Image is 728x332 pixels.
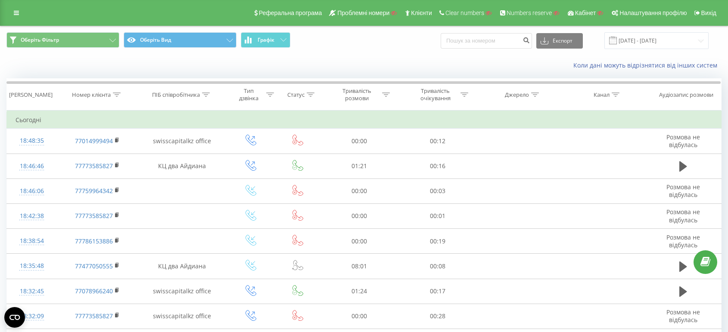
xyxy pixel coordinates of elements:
td: 00:00 [320,203,398,228]
div: ПІБ співробітника [152,91,200,98]
div: Джерело [505,91,529,98]
div: 18:46:06 [16,183,48,200]
div: 18:38:54 [16,233,48,249]
td: 00:08 [398,254,477,279]
td: Сьогодні [7,111,722,129]
span: Клієнти [411,9,432,16]
td: swisscapitalkz office [138,304,226,329]
div: 18:42:38 [16,208,48,224]
a: 77477050555 [75,262,113,270]
span: Розмова не відбулась [666,133,700,149]
span: Проблемні номери [337,9,389,16]
span: Numbers reserve [507,9,552,16]
span: Оберіть Фільтр [21,37,59,43]
span: Розмова не відбулась [666,208,700,224]
span: Вихід [701,9,716,16]
td: 01:21 [320,154,398,178]
td: 00:00 [320,229,398,254]
div: Тривалість розмови [334,87,380,102]
div: 18:48:35 [16,132,48,149]
td: 01:24 [320,279,398,304]
button: Open CMP widget [4,307,25,328]
td: 00:28 [398,304,477,329]
td: swisscapitalkz office [138,279,226,304]
div: Статус [287,91,305,98]
a: 77773585827 [75,312,113,320]
td: КЦ два Айдиана [138,154,226,178]
td: 00:01 [398,203,477,228]
div: Номер клієнта [72,91,111,98]
td: 00:19 [398,229,477,254]
div: [PERSON_NAME] [9,91,53,98]
a: 77773585827 [75,162,113,170]
td: КЦ два Айдиана [138,254,226,279]
td: 00:03 [398,178,477,203]
input: Пошук за номером [441,33,532,49]
div: Тип дзвінка [234,87,264,102]
a: 77014999494 [75,137,113,145]
a: 77773585827 [75,212,113,220]
span: Розмова не відбулась [666,183,700,199]
a: 77078966240 [75,287,113,295]
div: 18:46:46 [16,158,48,175]
span: Розмова не відбулась [666,308,700,324]
div: Тривалість очікування [412,87,458,102]
button: Графік [241,32,290,48]
div: Канал [594,91,610,98]
td: 08:01 [320,254,398,279]
div: 18:32:45 [16,283,48,300]
span: Графік [258,37,274,43]
button: Оберіть Вид [124,32,236,48]
td: 00:16 [398,154,477,178]
a: 77786153886 [75,237,113,245]
td: 00:00 [320,178,398,203]
button: Експорт [536,33,583,49]
span: Реферальна програма [259,9,322,16]
td: 00:00 [320,304,398,329]
a: Коли дані можуть відрізнятися вiд інших систем [573,61,722,69]
div: 18:35:48 [16,258,48,274]
span: Clear numbers [445,9,484,16]
td: 00:17 [398,279,477,304]
span: Налаштування профілю [619,9,687,16]
span: Кабінет [575,9,596,16]
a: 77759964342 [75,187,113,195]
td: swisscapitalkz office [138,129,226,154]
td: 00:00 [320,129,398,154]
div: Аудіозапис розмови [659,91,713,98]
span: Розмова не відбулась [666,233,700,249]
button: Оберіть Фільтр [6,32,119,48]
div: 18:32:09 [16,308,48,325]
td: 00:12 [398,129,477,154]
